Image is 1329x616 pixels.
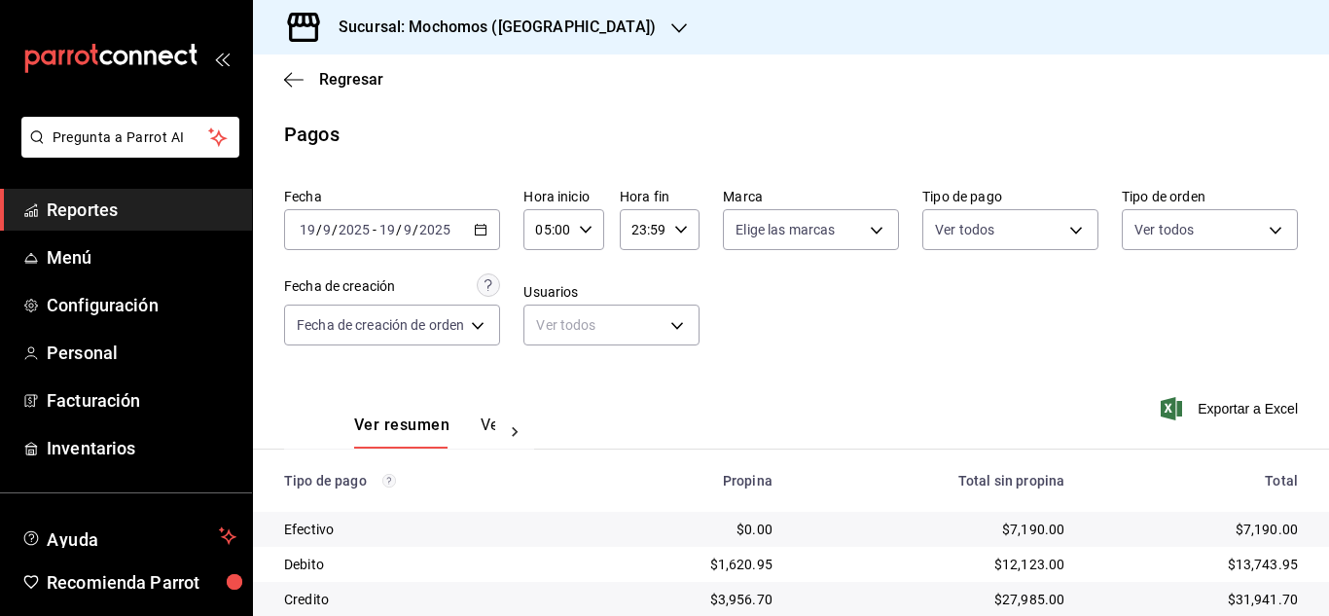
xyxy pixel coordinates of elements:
[804,473,1064,489] div: Total sin propina
[53,127,209,148] span: Pregunta a Parrot AI
[523,305,700,345] div: Ver todos
[338,222,371,237] input: ----
[354,416,449,449] button: Ver resumen
[284,70,383,89] button: Regresar
[1096,520,1298,539] div: $7,190.00
[523,285,700,299] label: Usuarios
[723,190,899,203] label: Marca
[604,590,772,609] div: $3,956.70
[403,222,413,237] input: --
[323,16,656,39] h3: Sucursal: Mochomos ([GEOGRAPHIC_DATA])
[1096,555,1298,574] div: $13,743.95
[316,222,322,237] span: /
[284,276,395,297] div: Fecha de creación
[382,474,396,488] svg: Los pagos realizados con Pay y otras terminales son montos brutos.
[47,197,236,223] span: Reportes
[373,222,377,237] span: -
[284,590,573,609] div: Credito
[1096,473,1298,489] div: Total
[284,520,573,539] div: Efectivo
[804,520,1064,539] div: $7,190.00
[378,222,396,237] input: --
[322,222,332,237] input: --
[736,220,835,239] span: Elige las marcas
[481,416,554,449] button: Ver pagos
[319,70,383,89] span: Regresar
[418,222,451,237] input: ----
[604,473,772,489] div: Propina
[604,520,772,539] div: $0.00
[297,315,464,335] span: Fecha de creación de orden
[1096,590,1298,609] div: $31,941.70
[1165,397,1298,420] button: Exportar a Excel
[214,51,230,66] button: open_drawer_menu
[47,244,236,271] span: Menú
[804,590,1064,609] div: $27,985.00
[299,222,316,237] input: --
[604,555,772,574] div: $1,620.95
[14,141,239,162] a: Pregunta a Parrot AI
[804,555,1064,574] div: $12,123.00
[284,120,340,149] div: Pagos
[284,555,573,574] div: Debito
[413,222,418,237] span: /
[922,190,1098,203] label: Tipo de pago
[47,340,236,366] span: Personal
[47,525,211,548] span: Ayuda
[1122,190,1298,203] label: Tipo de orden
[47,435,236,461] span: Inventarios
[354,416,495,449] div: navigation tabs
[396,222,402,237] span: /
[47,569,236,596] span: Recomienda Parrot
[284,473,573,489] div: Tipo de pago
[47,387,236,414] span: Facturación
[47,292,236,318] span: Configuración
[284,190,500,203] label: Fecha
[1134,220,1194,239] span: Ver todos
[523,190,603,203] label: Hora inicio
[935,220,994,239] span: Ver todos
[21,117,239,158] button: Pregunta a Parrot AI
[620,190,700,203] label: Hora fin
[332,222,338,237] span: /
